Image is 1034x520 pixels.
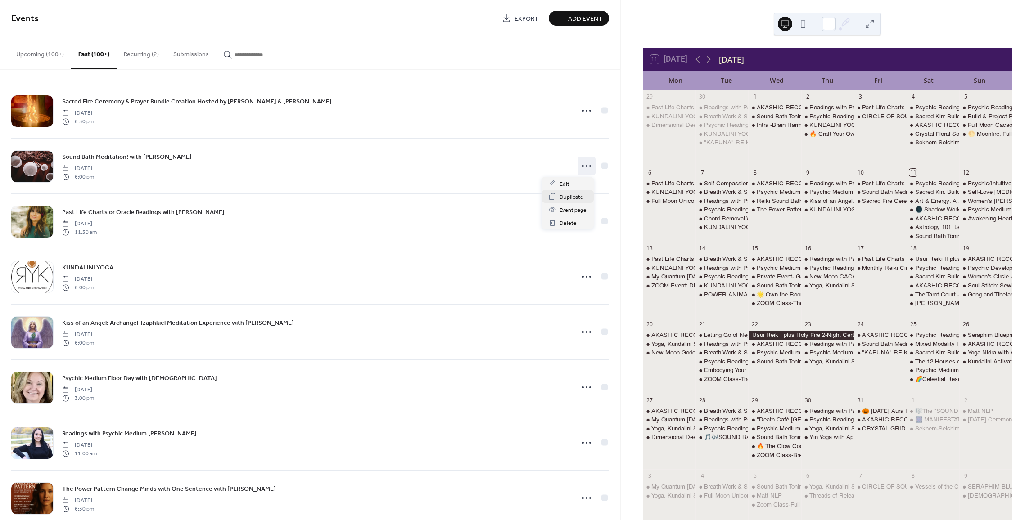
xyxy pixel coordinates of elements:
div: 25 [909,321,917,328]
div: Psychic Medium Floor Day with Crista [801,349,854,357]
span: [DATE] [62,331,94,339]
div: Readings with Psychic Medium Ashley Jodra [695,340,748,348]
div: CIRCLE OF SOUND [862,112,918,121]
div: Seraphim Blueprint Level 3 with Sean [959,331,1012,339]
div: Psychic/Intuitive Development Group with Crista: Oracle Cards [959,179,1012,188]
div: AKASHIC RECORDS READING with [PERSON_NAME] (& Other Psychic Services) [757,340,984,348]
div: Readings with Psychic Medium [PERSON_NAME] [809,179,944,188]
div: Past Life Charts or Oracle Readings with April Azzolino [854,179,907,188]
span: 6:00 pm [62,173,94,181]
a: The Power Pattern Change Minds with One Sentence with [PERSON_NAME] [62,484,276,494]
div: 29 [646,93,654,100]
div: Yoga Nidra with April [959,349,1012,357]
div: 10 [857,169,864,176]
button: Upcoming (100+) [9,36,71,68]
span: [DATE] [62,220,97,228]
span: [DATE] [62,386,94,394]
div: Awakening Hearts Kirtan with Matthew, Joei and friends [959,215,1012,223]
div: Psychic Readings Floor Day with [PERSON_NAME]!! [809,264,953,272]
span: [DATE] [62,165,94,173]
div: Sacred Fire Ceremony & Prayer Bundle Creation Hosted by Keebler & Noella [854,197,907,205]
div: 5 [962,93,970,100]
div: 20 [646,321,654,328]
span: [DATE] [62,109,94,117]
span: Add Event [568,14,602,23]
div: KUNDALINI YOGA [695,282,748,290]
div: Breath Work & Sound Bath Meditation with [PERSON_NAME] [704,112,867,121]
div: Psychic Readings Floor Day with Gayla!! [907,179,959,188]
div: Dimensional Deep Dive with the Council -CHANNELING with [PERSON_NAME] [651,121,866,129]
div: New Moon Goddess Activation Meditation With Goddess Nyx : with Leeza [643,349,695,357]
div: Dimensional Deep Dive with the Council -CHANNELING with Karen [643,121,695,129]
div: Private Event- Garden Room [748,273,801,281]
div: [DATE] [719,54,744,65]
div: Psychic Development - Skill Focus -The Akashic Records with Crista [959,264,1012,272]
div: Embodying Your Own Energy Mediation with [PERSON_NAME] [704,366,871,374]
div: Readings with Psychic Medium Ashley Jodra [801,103,854,112]
div: Psychic Readings Floor Day with Gayla!! [907,103,959,112]
div: 🌑 Shadow Work: Healing the Wounds of the Soul with Shay [907,206,959,214]
div: Sacred Kin: Building Ancestral Veneration Workshop with Elowynn [907,188,959,196]
div: Self-Love Lymphatic Drainage with April [959,188,1012,196]
div: Past Life Charts or Oracle Readings with [PERSON_NAME] [651,179,811,188]
div: KUNDALINI YOGA [651,264,702,272]
div: Psychic Medium Floor Day with Crista [748,188,801,196]
div: Psychic Medium Floor Day with Crista [959,206,1012,214]
div: Psychic Readings Floor Day with Gayla!! [695,121,748,129]
div: Sound Bath Toning Meditation with Singing Bowls & Channeled Light Language & Song [748,112,801,121]
div: 🌟 Own the Room Curated Presence & Influence with [PERSON_NAME][DOMAIN_NAME] [757,291,999,299]
div: 13 [646,245,654,252]
button: Submissions [166,36,216,68]
div: AKASHIC RECORDS READING with Valeri (& Other Psychic Services) [907,121,959,129]
div: 14 [699,245,706,252]
div: Reiki Sound Bath with Noella [748,197,801,205]
div: Self-Compassion Group Repatterning on Zoom [704,179,826,188]
div: Kiss of an Angel: Archangel Tzaphkiel Meditation Experience with [PERSON_NAME] [809,197,1033,205]
div: Women’s Circle with Noella [959,273,1012,281]
div: KUNDALINI YOGA [704,223,754,231]
div: 22 [751,321,759,328]
div: 15 [751,245,759,252]
div: AKASHIC RECORDS READING with Valeri (& Other Psychic Services) [748,179,801,188]
div: 17 [857,245,864,252]
div: Letting Go of Negativity Group Repatterning on Zoom [704,331,844,339]
div: The Power Pattern Change Minds with One Sentence with Matt [748,206,801,214]
div: Sound Bath Meditation! with Kelli [854,340,907,348]
div: My Quantum Ascension- Raising your Consciousness- 3-Day Workshop with Rose [643,273,695,281]
div: Yoga, Kundalini Sacred Flow ✨ [651,340,735,348]
div: Kundalini Activation with Noella [959,358,1012,366]
div: Thu [802,71,853,90]
div: Yoga, Kundalini Sacred Flow ✨ [809,358,893,366]
div: Tue [701,71,752,90]
div: Psychic Medium Floor Day with [DEMOGRAPHIC_DATA] [809,188,962,196]
div: The 12 Houses of the Zodiac for Beginners with Leeza [907,358,959,366]
div: Psychic Medium Floor Day with Crista [801,188,854,196]
a: Add Event [549,11,609,26]
div: 26 [962,321,970,328]
div: KUNDALINI YOGA [651,188,702,196]
div: Yoga, Kundalini Sacred Flow ✨ [801,282,854,290]
div: ZOOM Class-The Veil Between Worlds with Noella [748,299,801,307]
div: AKASHIC RECORDS READING with Valeri (& Other Psychic Services) [748,103,801,112]
div: Reiki Sound Bath with [PERSON_NAME] [757,197,867,205]
div: Breath Work & Sound Bath Meditation with Karen [695,112,748,121]
div: Art & Energy: A Journey of Self-Discovery with Valeri [907,197,959,205]
div: Sound Bath Toning Meditation with Singing Bowls & Channeled Light Language & Song [748,282,801,290]
div: Sacred Kin: Building Ancestral Veneration Workshop with Elowynn [907,273,959,281]
div: 30 [699,93,706,100]
span: 11:30 am [62,228,97,236]
div: "KARUNA" REIKI DRUMMING CIRCLE and Chants with Holy Fire with Debbie [854,349,907,357]
div: AKASHIC RECORDS READING with Valeri (& Other Psychic Services) [854,331,907,339]
div: ZOOM Class-The New Moon Portal with [PERSON_NAME] [704,375,862,383]
div: Readings with Psychic Medium [PERSON_NAME] [704,103,839,112]
div: 8 [751,169,759,176]
div: Psychic Medium Floor Day with [DEMOGRAPHIC_DATA] [757,188,909,196]
div: Psychic Readings Floor Day with [PERSON_NAME]!! [704,358,847,366]
span: Past Life Charts or Oracle Readings with [PERSON_NAME] [62,208,225,217]
div: 3 [857,93,864,100]
div: AKASHIC RECORDS READING with Valeri (& Other Psychic Services) [748,255,801,263]
div: Psychic Readings Floor Day with Gayla!! [695,206,748,214]
div: Monthly Reiki Circle and Meditation [854,264,907,272]
div: KUNDALINI YOGA [801,121,854,129]
div: Readings with Psychic Medium Ashley Jodra [695,103,748,112]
